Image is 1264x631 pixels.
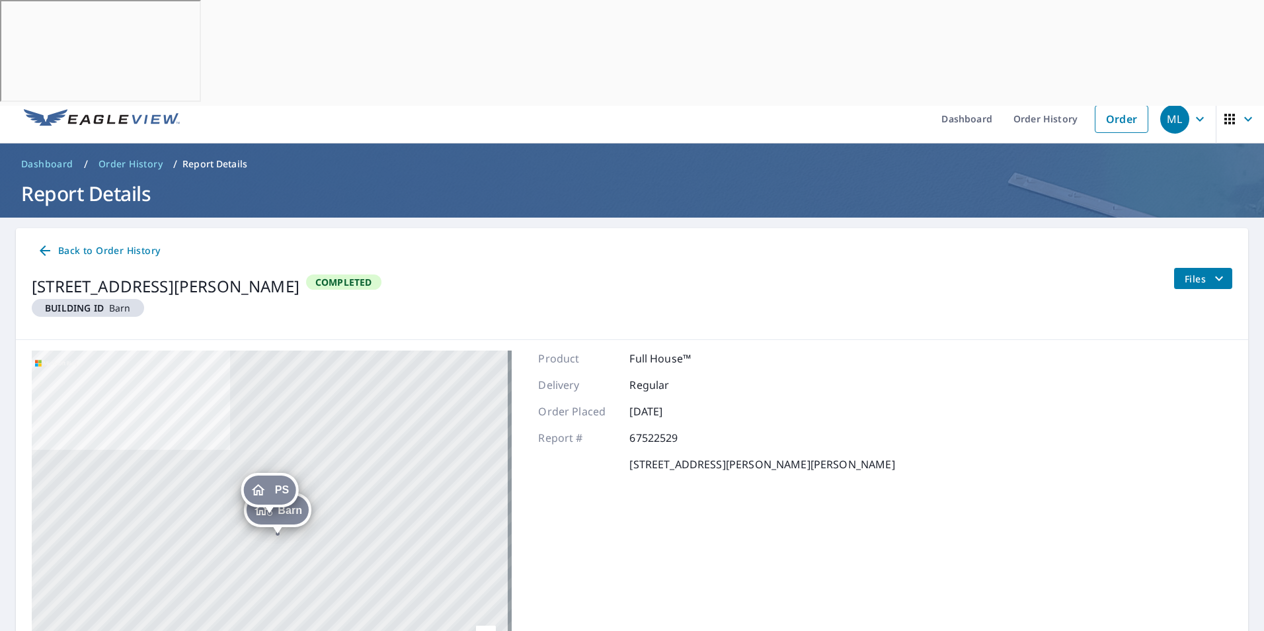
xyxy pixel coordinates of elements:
p: [STREET_ADDRESS][PERSON_NAME][PERSON_NAME] [629,456,894,472]
a: Order History [93,153,168,175]
p: Regular [629,377,709,393]
span: Files [1185,271,1227,286]
button: filesDropdownBtn-67522529 [1173,268,1232,289]
em: Building ID [45,302,104,314]
a: Order History [1003,95,1088,144]
span: Barn [278,505,302,515]
span: PS [275,485,290,495]
li: / [173,156,177,172]
p: Full House™ [629,351,709,366]
h1: Report Details [16,180,1248,207]
span: Completed [307,276,380,288]
p: Report Details [182,157,247,171]
span: Dashboard [21,157,73,171]
p: [DATE] [629,403,709,419]
p: Order Placed [538,403,617,419]
a: EV Logo [16,95,188,144]
div: ML [1160,105,1189,134]
p: Product [538,351,617,366]
p: 67522529 [629,430,709,446]
a: Order [1095,105,1148,133]
p: Delivery [538,377,617,393]
a: Back to Order History [32,239,165,263]
div: Dropped pin, building PS, Residential property, 17 Griffin Rd Sterling, MA 01564 [241,473,299,514]
span: Order History [99,157,163,171]
div: [STREET_ADDRESS][PERSON_NAME] [32,274,299,298]
img: EV Logo [24,109,180,129]
a: Dashboard [931,95,1003,144]
span: Back to Order History [37,243,160,259]
li: / [84,156,88,172]
a: Dashboard [16,153,79,175]
button: ML [1155,95,1216,144]
div: Dropped pin, building Barn, Residential property, 17 Griffin Rd Sterling, MA 01564 [244,493,311,534]
nav: breadcrumb [16,153,1248,175]
span: Barn [37,302,139,314]
p: Report # [538,430,617,446]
